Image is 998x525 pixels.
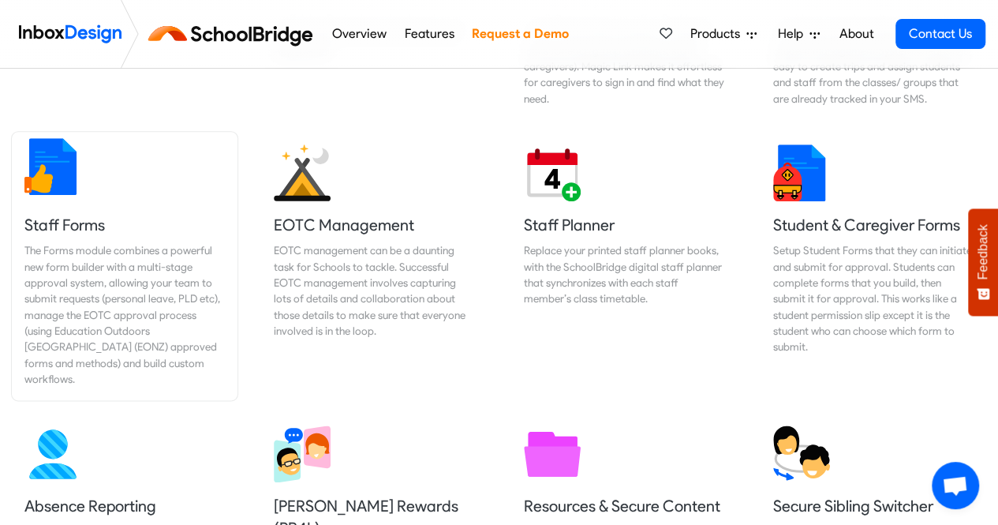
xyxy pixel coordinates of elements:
a: Staff Planner Replace your printed staff planner books, with the SchoolBridge digital staff plann... [511,132,737,400]
button: Feedback - Show survey [968,208,998,316]
a: Products [684,18,763,50]
h5: Absence Reporting [24,495,225,517]
img: 2022_01_13_icon_student_form.svg [773,144,830,201]
a: EOTC Management EOTC management can be a daunting task for Schools to tackle. Successful EOTC man... [261,132,487,400]
h5: Staff Planner [524,214,724,236]
a: Overview [327,18,391,50]
img: 2022_01_13_icon_absence.svg [24,426,81,482]
img: 2022_01_13_icon_folder.svg [524,426,581,482]
div: EOTC management can be a daunting task for Schools to tackle. Successful EOTC management involves... [274,242,474,339]
img: 2022_01_17_icon_daily_planner.svg [524,144,581,201]
img: 2022_01_13_icon_thumbsup.svg [24,138,81,195]
span: Help [778,24,809,43]
div: Replace your printed staff planner books, with the SchoolBridge digital staff planner that synchr... [524,242,724,307]
h5: Secure Sibling Switcher [773,495,974,517]
div: Setup Student Forms that they can initiate and submit for approval. Students can complete forms t... [773,242,974,355]
a: Contact Us [895,19,985,49]
a: Staff Forms The Forms module combines a powerful new form builder with a multi-stage approval sys... [12,132,237,400]
img: schoolbridge logo [145,15,323,53]
a: Request a Demo [467,18,573,50]
h5: Staff Forms [24,214,225,236]
a: Open chat [932,462,979,509]
img: 2022_01_13_icon_sibling_switch.svg [773,426,830,482]
h5: Resources & Secure Content [524,495,724,517]
h5: Student & Caregiver Forms [773,214,974,236]
h5: EOTC Management [274,214,474,236]
div: The Forms module combines a powerful new form builder with a multi-stage approval system, allowin... [24,242,225,388]
a: Help [772,18,826,50]
span: Feedback [976,224,990,279]
a: About [835,18,878,50]
span: Products [690,24,746,43]
a: Student & Caregiver Forms Setup Student Forms that they can initiate and submit for approval. Stu... [761,132,986,400]
img: 2022_01_25_icon_eonz.svg [274,144,331,201]
img: 2022_03_30_icon_virtual_conferences.svg [274,426,331,482]
a: Features [400,18,458,50]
